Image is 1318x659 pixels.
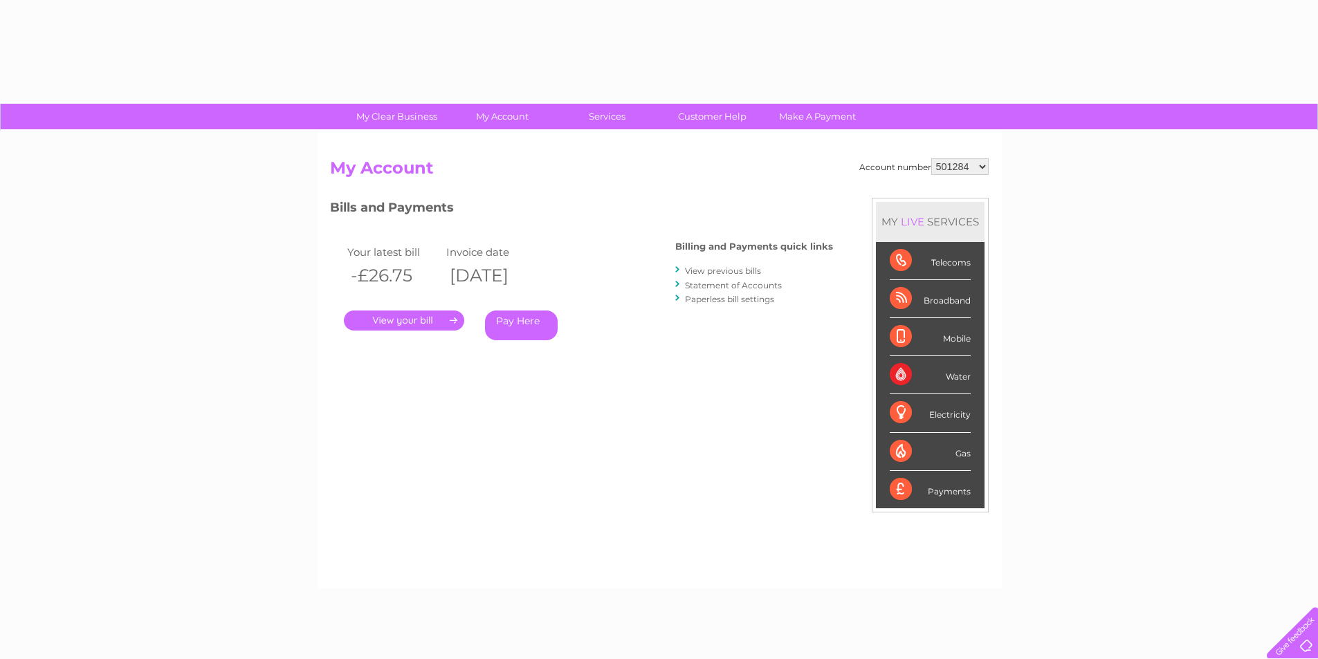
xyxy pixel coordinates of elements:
a: My Account [445,104,559,129]
div: Broadband [890,280,971,318]
div: Electricity [890,394,971,432]
th: -£26.75 [344,261,443,290]
td: Invoice date [443,243,542,261]
a: Customer Help [655,104,769,129]
a: Make A Payment [760,104,875,129]
a: Paperless bill settings [685,294,774,304]
a: Statement of Accounts [685,280,782,290]
th: [DATE] [443,261,542,290]
td: Your latest bill [344,243,443,261]
div: Mobile [890,318,971,356]
h2: My Account [330,158,989,185]
div: LIVE [898,215,927,228]
a: . [344,310,464,331]
div: Telecoms [890,242,971,280]
a: Pay Here [485,310,558,340]
a: My Clear Business [340,104,454,129]
a: Services [550,104,664,129]
h3: Bills and Payments [330,198,833,222]
h4: Billing and Payments quick links [675,241,833,252]
div: Water [890,356,971,394]
div: MY SERVICES [876,202,985,241]
a: View previous bills [685,266,761,276]
div: Payments [890,471,971,508]
div: Gas [890,433,971,471]
div: Account number [859,158,989,175]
